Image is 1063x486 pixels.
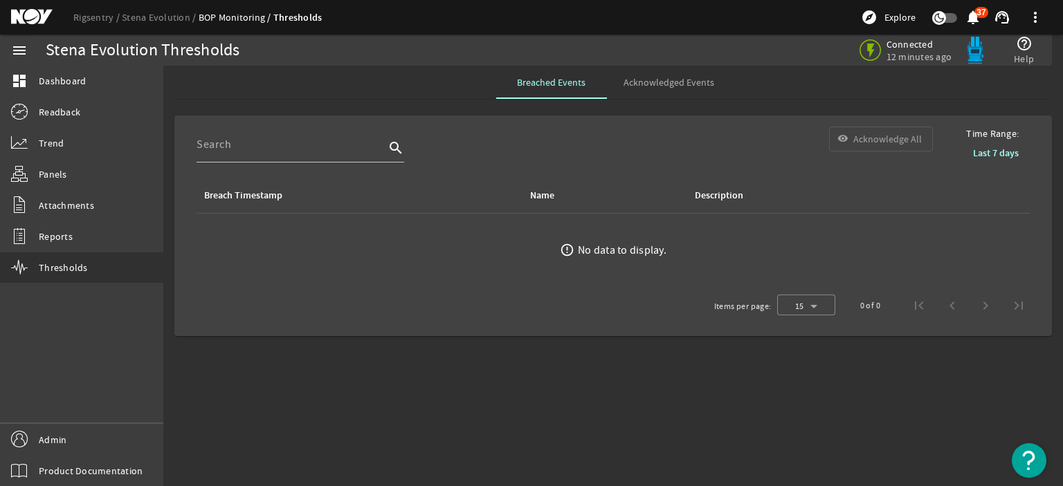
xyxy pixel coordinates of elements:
b: Last 7 days [973,147,1019,160]
img: Bluepod.svg [961,37,989,64]
div: 0 of 0 [860,299,880,312]
button: Explore [855,6,921,28]
span: Connected [887,38,952,50]
span: Explore [884,10,916,24]
button: Last 7 days [962,140,1030,165]
span: 12 minutes ago [887,50,952,63]
mat-icon: explore [861,9,878,26]
div: Description [693,188,914,203]
a: Rigsentry [73,11,122,24]
button: 37 [965,10,980,25]
span: Acknowledged Events [624,77,714,87]
button: more_vert [1019,1,1052,34]
mat-icon: menu [11,42,28,59]
mat-icon: help_outline [1016,35,1033,52]
div: Breach Timestamp [202,188,511,203]
a: Thresholds [273,11,322,24]
span: Dashboard [39,74,86,88]
mat-icon: dashboard [11,73,28,89]
div: Breach Timestamp [204,188,282,203]
span: Product Documentation [39,464,143,478]
span: Reports [39,230,73,243]
button: Open Resource Center [1012,443,1046,478]
input: Search [197,136,385,153]
span: Admin [39,433,66,447]
span: Trend [39,136,64,150]
div: Name [530,188,554,203]
span: Panels [39,167,67,181]
span: Time Range: [955,127,1030,140]
a: BOP Monitoring [199,11,273,24]
i: search [388,140,404,156]
div: Description [695,188,743,203]
div: Stena Evolution Thresholds [46,44,240,57]
mat-icon: error_outline [560,243,574,257]
span: Help [1014,52,1034,66]
span: Readback [39,105,80,119]
span: Breached Events [517,77,585,87]
span: Attachments [39,198,94,212]
mat-icon: notifications [965,9,981,26]
div: No data to display. [578,243,666,257]
div: Items per page: [714,299,772,313]
a: Stena Evolution [122,11,199,24]
span: Thresholds [39,261,88,274]
div: Name [528,188,676,203]
mat-icon: support_agent [994,9,1010,26]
